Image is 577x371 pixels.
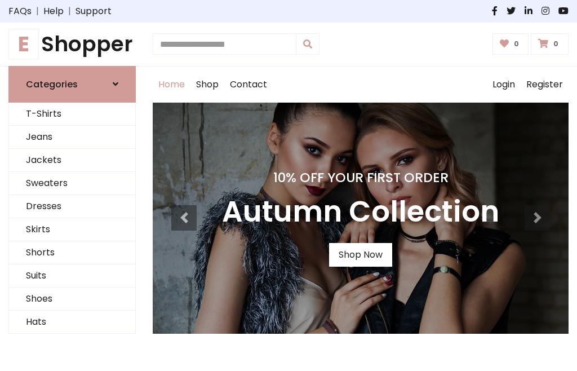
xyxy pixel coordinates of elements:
span: 0 [511,39,522,49]
a: EShopper [8,32,136,57]
a: T-Shirts [9,103,135,126]
a: Contact [224,67,273,103]
a: Dresses [9,195,135,218]
a: Shop Now [329,243,392,267]
a: 0 [531,33,569,55]
a: Suits [9,264,135,288]
h3: Autumn Collection [222,195,499,229]
a: Support [76,5,112,18]
a: Help [43,5,64,18]
span: 0 [551,39,561,49]
a: Skirts [9,218,135,241]
a: Shoes [9,288,135,311]
a: Home [153,67,190,103]
a: Register [521,67,569,103]
span: | [32,5,43,18]
h4: 10% Off Your First Order [222,170,499,185]
a: FAQs [8,5,32,18]
h1: Shopper [8,32,136,57]
a: Hats [9,311,135,334]
a: Jeans [9,126,135,149]
span: E [8,29,39,59]
a: Shorts [9,241,135,264]
a: Shop [190,67,224,103]
a: Categories [8,66,136,103]
a: Login [487,67,521,103]
span: | [64,5,76,18]
a: Jackets [9,149,135,172]
a: Sweaters [9,172,135,195]
h6: Categories [26,79,78,90]
a: 0 [492,33,529,55]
